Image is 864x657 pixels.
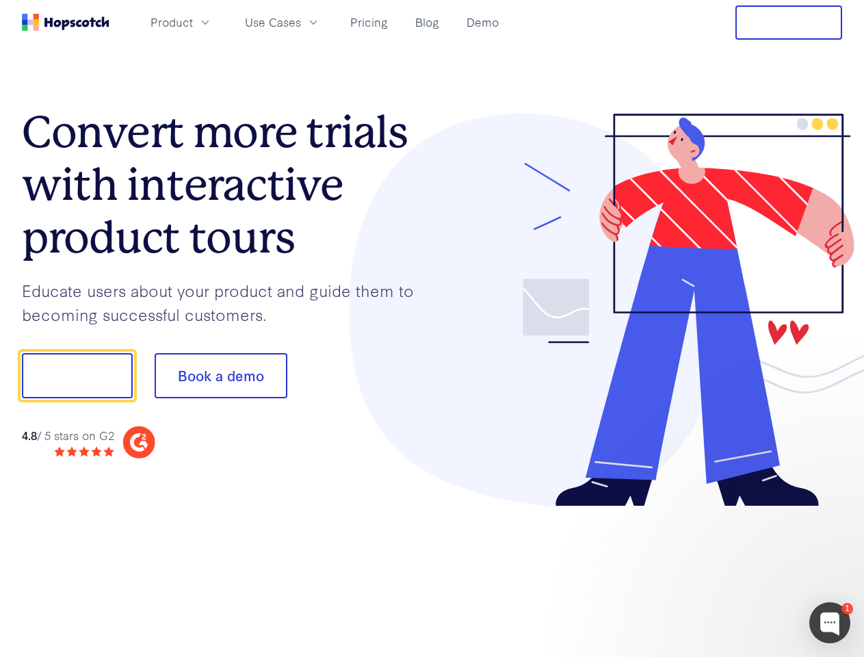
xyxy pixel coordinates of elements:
span: Use Cases [245,14,301,31]
button: Show me! [22,353,133,398]
div: 1 [841,603,853,615]
a: Blog [410,11,445,34]
button: Book a demo [155,353,287,398]
button: Use Cases [237,11,328,34]
h1: Convert more trials with interactive product tours [22,106,432,263]
a: Pricing [345,11,393,34]
a: Home [22,14,109,31]
span: Product [150,14,193,31]
button: Free Trial [735,5,842,40]
p: Educate users about your product and guide them to becoming successful customers. [22,279,432,326]
div: / 5 stars on G2 [22,427,114,444]
a: Demo [461,11,504,34]
strong: 4.8 [22,427,37,443]
button: Product [142,11,220,34]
